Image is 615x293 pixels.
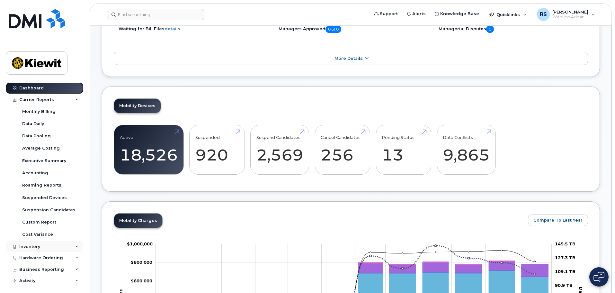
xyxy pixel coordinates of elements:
[370,7,402,20] a: Support
[412,11,426,17] span: Alerts
[131,260,152,265] tspan: $800,000
[131,278,152,283] g: $0
[256,129,303,171] a: Suspend Candidates 2,569
[127,241,153,246] g: $0
[382,129,425,171] a: Pending Status 13
[533,217,583,223] span: Compare To Last Year
[528,215,588,226] button: Compare To Last Year
[555,269,575,274] tspan: 109.1 TB
[555,283,573,288] tspan: 90.9 TB
[325,26,341,33] span: 0 of 0
[402,7,430,20] a: Alerts
[484,8,531,21] div: Quicklinks
[119,26,262,32] li: Waiting for Bill Files
[439,26,588,33] h5: Managerial Disputes
[443,129,490,171] a: Data Conflicts 9,865
[127,241,153,246] tspan: $1,000,000
[496,12,520,17] span: Quicklinks
[532,8,600,21] div: Rudy Sanchez
[195,129,239,171] a: Suspended 920
[486,26,494,33] span: 0
[440,11,479,17] span: Knowledge Base
[165,26,180,31] a: details
[430,7,484,20] a: Knowledge Base
[380,11,398,17] span: Support
[131,278,152,283] tspan: $600,000
[540,11,547,18] span: RS
[552,14,588,20] span: Wireless Admin
[555,255,575,260] tspan: 127.3 TB
[334,56,363,61] span: More Details
[552,9,588,14] span: [PERSON_NAME]
[555,241,575,246] tspan: 145.5 TB
[321,129,364,171] a: Cancel Candidates 256
[593,272,604,282] img: Open chat
[114,99,161,113] a: Mobility Devices
[131,260,152,265] g: $0
[114,214,162,228] a: Mobility Charges
[120,129,178,171] a: Active 18,526
[279,26,422,33] h5: Managers Approved
[107,9,204,20] input: Find something...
